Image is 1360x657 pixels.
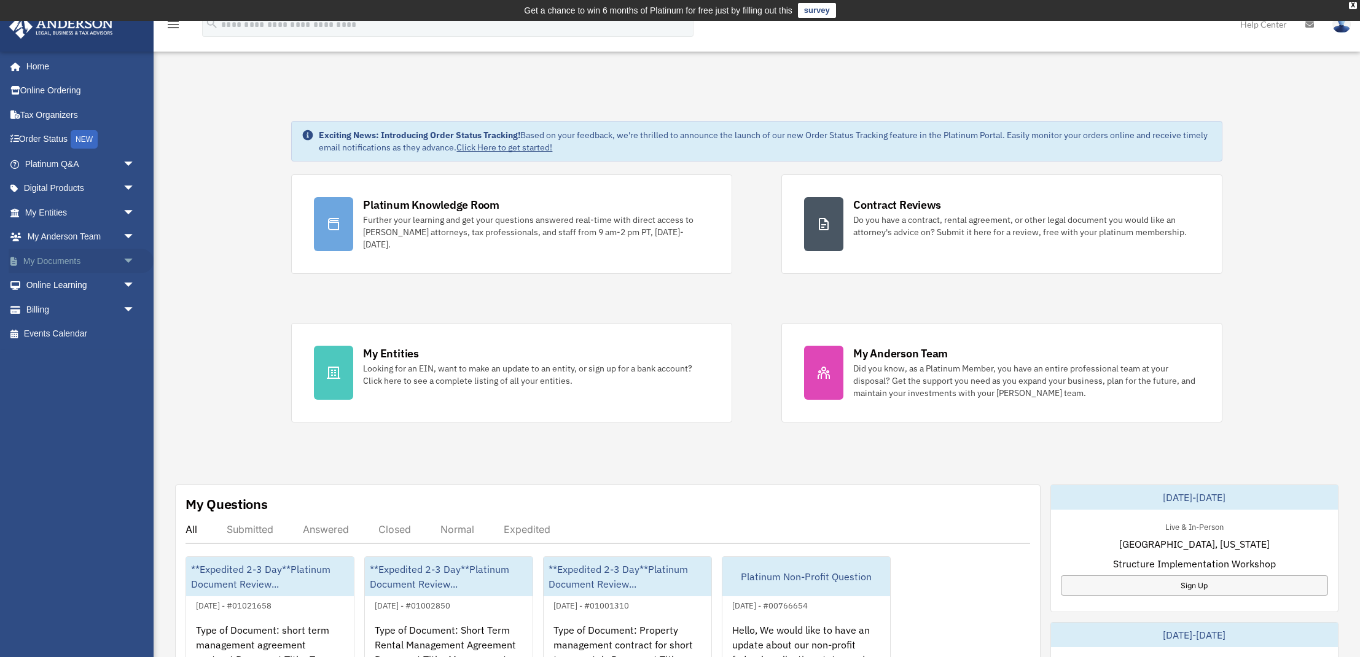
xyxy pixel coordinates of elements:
[205,17,219,30] i: search
[123,176,147,201] span: arrow_drop_down
[303,523,349,535] div: Answered
[365,557,533,596] div: **Expedited 2-3 Day**Platinum Document Review...
[853,214,1200,238] div: Do you have a contract, rental agreement, or other legal document you would like an attorney's ad...
[9,322,154,346] a: Events Calendar
[186,557,354,596] div: **Expedited 2-3 Day**Platinum Document Review...
[319,130,520,141] strong: Exciting News: Introducing Order Status Tracking!
[798,3,836,18] a: survey
[722,557,890,596] div: Platinum Non-Profit Question
[363,214,709,251] div: Further your learning and get your questions answered real-time with direct access to [PERSON_NAM...
[544,598,639,611] div: [DATE] - #01001310
[781,323,1222,422] a: My Anderson Team Did you know, as a Platinum Member, you have an entire professional team at your...
[1155,519,1233,532] div: Live & In-Person
[9,225,154,249] a: My Anderson Teamarrow_drop_down
[363,346,418,361] div: My Entities
[363,362,709,387] div: Looking for an EIN, want to make an update to an entity, or sign up for a bank account? Click her...
[524,3,792,18] div: Get a chance to win 6 months of Platinum for free just by filling out this
[363,197,499,212] div: Platinum Knowledge Room
[9,79,154,103] a: Online Ordering
[853,197,941,212] div: Contract Reviews
[1332,15,1351,33] img: User Pic
[227,523,273,535] div: Submitted
[166,17,181,32] i: menu
[440,523,474,535] div: Normal
[319,129,1211,154] div: Based on your feedback, we're thrilled to announce the launch of our new Order Status Tracking fe...
[9,152,154,176] a: Platinum Q&Aarrow_drop_down
[186,598,281,611] div: [DATE] - #01021658
[781,174,1222,274] a: Contract Reviews Do you have a contract, rental agreement, or other legal document you would like...
[123,297,147,322] span: arrow_drop_down
[9,54,147,79] a: Home
[291,174,732,274] a: Platinum Knowledge Room Further your learning and get your questions answered real-time with dire...
[504,523,550,535] div: Expedited
[123,200,147,225] span: arrow_drop_down
[722,598,818,611] div: [DATE] - #00766654
[123,249,147,274] span: arrow_drop_down
[853,346,948,361] div: My Anderson Team
[1119,537,1270,551] span: [GEOGRAPHIC_DATA], [US_STATE]
[1349,2,1357,9] div: close
[186,495,268,513] div: My Questions
[9,103,154,127] a: Tax Organizers
[71,130,98,149] div: NEW
[123,273,147,298] span: arrow_drop_down
[9,249,154,273] a: My Documentsarrow_drop_down
[123,225,147,250] span: arrow_drop_down
[291,323,732,422] a: My Entities Looking for an EIN, want to make an update to an entity, or sign up for a bank accoun...
[544,557,711,596] div: **Expedited 2-3 Day**Platinum Document Review...
[166,21,181,32] a: menu
[365,598,460,611] div: [DATE] - #01002850
[9,127,154,152] a: Order StatusNEW
[186,523,197,535] div: All
[853,362,1200,399] div: Did you know, as a Platinum Member, you have an entire professional team at your disposal? Get th...
[9,297,154,322] a: Billingarrow_drop_down
[1051,485,1339,510] div: [DATE]-[DATE]
[1061,575,1329,596] a: Sign Up
[378,523,411,535] div: Closed
[123,152,147,177] span: arrow_drop_down
[1051,623,1339,647] div: [DATE]-[DATE]
[9,176,154,201] a: Digital Productsarrow_drop_down
[1113,556,1276,571] span: Structure Implementation Workshop
[9,273,154,298] a: Online Learningarrow_drop_down
[456,142,552,153] a: Click Here to get started!
[9,200,154,225] a: My Entitiesarrow_drop_down
[6,15,117,39] img: Anderson Advisors Platinum Portal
